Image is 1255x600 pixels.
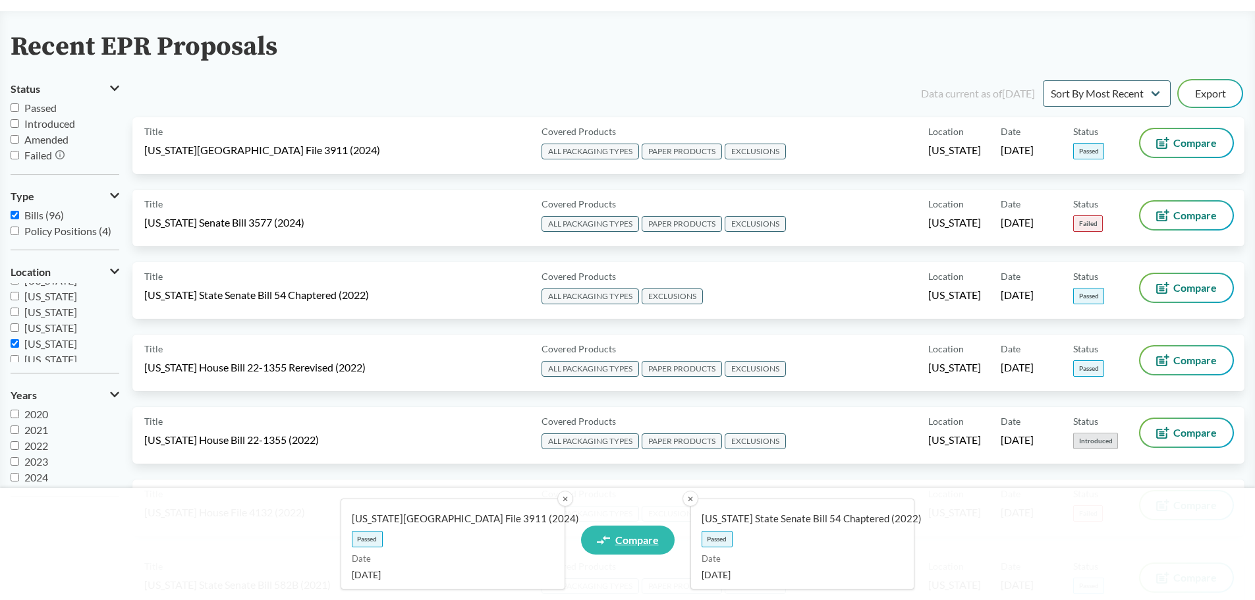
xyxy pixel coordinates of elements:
span: Status [11,83,40,95]
span: [US_STATE] [24,353,77,366]
span: [DATE] [1001,288,1034,302]
span: Bills (96) [24,209,64,221]
span: Introduced [1073,433,1118,449]
span: Years [11,389,37,401]
span: Passed [1073,143,1104,159]
a: [US_STATE] State Senate Bill 54 Chaptered (2022)PassedDate[DATE] [690,499,915,589]
span: Status [1073,487,1098,501]
input: Introduced [11,119,19,128]
span: [US_STATE] [928,215,981,230]
span: ALL PACKAGING TYPES [542,361,639,377]
span: Compare [1173,210,1217,221]
span: 2021 [24,423,48,436]
span: ALL PACKAGING TYPES [542,288,639,304]
button: Compare [1140,274,1233,302]
span: [US_STATE] [24,337,77,350]
span: Location [928,342,964,356]
span: Title [144,414,163,428]
span: PAPER PRODUCTS [642,144,722,159]
span: Date [352,553,544,566]
span: EXCLUSIONS [725,144,786,159]
span: Passed [352,531,383,547]
span: Covered Products [542,269,616,283]
a: [US_STATE][GEOGRAPHIC_DATA] File 3911 (2024)PassedDate[DATE] [341,499,565,589]
span: [DATE] [1001,215,1034,230]
input: Policy Positions (4) [11,227,19,235]
span: Title [144,342,163,356]
button: Compare [1140,419,1233,447]
span: PAPER PRODUCTS [642,361,722,377]
span: Covered Products [542,342,616,356]
input: 2020 [11,410,19,418]
span: PAPER PRODUCTS [642,216,722,232]
span: Status [1073,342,1098,356]
input: Passed [11,103,19,112]
input: 2021 [11,425,19,434]
button: Status [11,78,119,100]
span: Compare [1173,355,1217,366]
button: Location [11,261,119,283]
span: [DATE] [1001,433,1034,447]
input: Failed [11,151,19,159]
input: 2024 [11,473,19,481]
input: [US_STATE] [11,292,19,300]
span: [DATE] [352,568,544,582]
button: Type [11,185,119,207]
span: [US_STATE] Senate Bill 3577 (2024) [144,215,304,230]
span: EXCLUSIONS [725,361,786,377]
span: Covered Products [542,124,616,138]
span: Date [1001,342,1020,356]
span: Amended [24,133,69,146]
span: Date [1001,124,1020,138]
button: Export [1179,80,1242,107]
span: Covered Products [542,414,616,428]
span: Location [928,124,964,138]
span: Title [144,124,163,138]
button: Years [11,384,119,406]
span: Policy Positions (4) [24,225,111,237]
span: Compare [615,535,659,545]
span: [US_STATE][GEOGRAPHIC_DATA] File 3911 (2024) [144,143,380,157]
span: ALL PACKAGING TYPES [542,144,639,159]
span: [US_STATE][GEOGRAPHIC_DATA] File 3911 (2024) [352,512,544,526]
span: Failed [1073,215,1103,232]
span: [DATE] [702,568,893,582]
span: [US_STATE] [928,143,981,157]
span: EXCLUSIONS [642,288,703,304]
span: [US_STATE] [24,290,77,302]
span: Location [928,269,964,283]
span: [US_STATE] [928,433,981,447]
button: Compare [1140,202,1233,229]
span: [US_STATE] House Bill 22-1355 (2022) [144,433,319,447]
span: 2020 [24,408,48,420]
span: Date [1001,487,1020,501]
a: Compare [581,526,675,555]
div: Data current as of [DATE] [921,86,1035,101]
span: Title [144,269,163,283]
span: Location [928,197,964,211]
span: [US_STATE] [928,360,981,375]
span: 2024 [24,471,48,483]
button: ✕ [683,491,698,506]
span: Location [11,266,51,278]
span: Date [1001,269,1020,283]
span: Date [702,553,893,566]
span: [DATE] [1001,360,1034,375]
span: EXCLUSIONS [725,216,786,232]
input: [US_STATE] [11,355,19,364]
span: Date [1001,414,1020,428]
span: Passed [702,531,733,547]
span: Location [928,487,964,501]
span: [US_STATE] [24,306,77,318]
span: PAPER PRODUCTS [642,433,722,449]
span: [US_STATE] State Senate Bill 54 Chaptered (2022) [144,288,369,302]
span: [US_STATE] [928,288,981,302]
span: [DATE] [1001,143,1034,157]
span: Introduced [24,117,75,130]
span: EXCLUSIONS [725,433,786,449]
span: Status [1073,197,1098,211]
span: Passed [24,101,57,114]
span: Type [11,190,34,202]
span: [US_STATE] [24,321,77,334]
span: Covered Products [542,197,616,211]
